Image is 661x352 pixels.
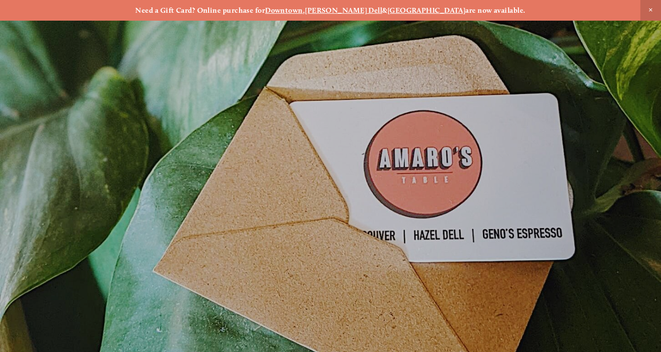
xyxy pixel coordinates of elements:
[305,6,382,15] a: [PERSON_NAME] Dell
[303,6,305,15] strong: ,
[382,6,387,15] strong: &
[465,6,525,15] strong: are now available.
[265,6,303,15] a: Downtown
[135,6,265,15] strong: Need a Gift Card? Online purchase for
[388,6,466,15] a: [GEOGRAPHIC_DATA]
